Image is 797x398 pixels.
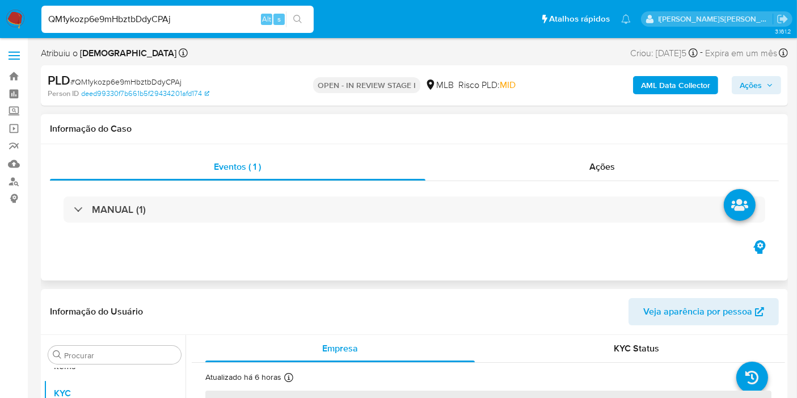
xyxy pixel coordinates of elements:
[777,13,788,25] a: Sair
[48,89,79,99] b: Person ID
[313,77,420,93] p: OPEN - IN REVIEW STAGE I
[205,372,281,383] p: Atualizado há 6 horas
[262,14,271,24] span: Alt
[50,306,143,317] h1: Informação do Usuário
[659,14,773,24] p: igor.silva@mercadolivre.com
[621,14,631,24] a: Notificações
[633,76,718,94] button: AML Data Collector
[41,12,314,27] input: Pesquise usuários ou casos...
[286,11,309,27] button: search-icon
[732,76,781,94] button: Ações
[277,14,281,24] span: s
[41,47,176,60] span: Atribuiu o
[500,78,516,91] span: MID
[50,123,779,135] h1: Informação do Caso
[64,350,176,361] input: Procurar
[458,79,516,91] span: Risco PLD:
[700,45,703,61] span: -
[629,298,779,325] button: Veja aparência por pessoa
[705,47,777,60] span: Expira em um mês
[614,342,660,355] span: KYC Status
[48,71,70,89] b: PLD
[549,13,610,25] span: Atalhos rápidos
[53,350,62,359] button: Procurar
[81,89,209,99] a: deed99330f7b661b5f29434201afd174
[630,45,698,61] div: Criou: [DATE]5
[214,160,261,173] span: Eventos ( 1 )
[740,76,762,94] span: Ações
[643,298,752,325] span: Veja aparência por pessoa
[425,79,454,91] div: MLB
[641,76,710,94] b: AML Data Collector
[92,203,146,216] h3: MANUAL (1)
[70,76,182,87] span: # QM1ykozp6e9mHbztbDdyCPAj
[64,196,765,223] div: MANUAL (1)
[589,160,615,173] span: Ações
[78,47,176,60] b: [DEMOGRAPHIC_DATA]
[322,342,358,355] span: Empresa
